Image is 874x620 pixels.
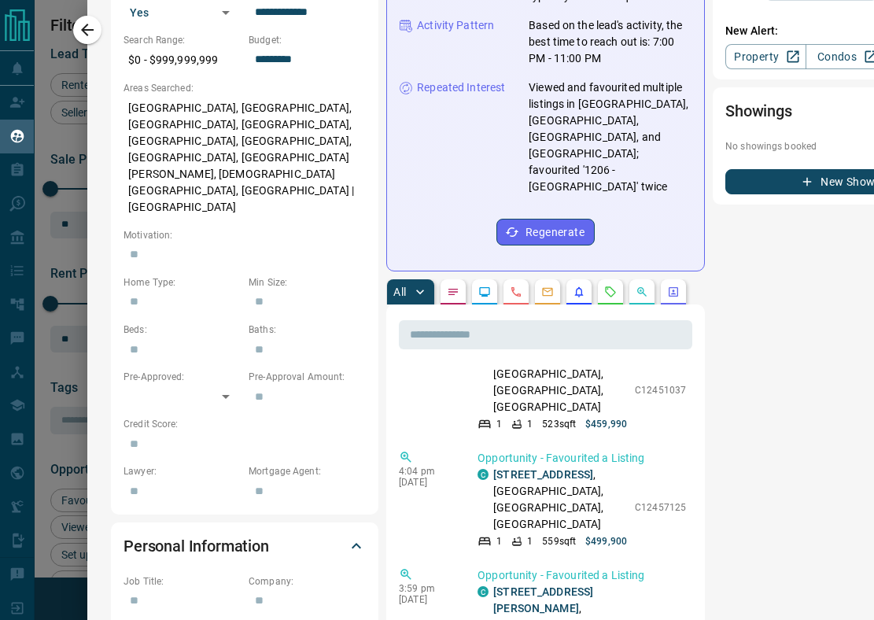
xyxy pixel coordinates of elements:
svg: Requests [604,286,617,298]
p: All [393,286,406,297]
p: Beds: [124,323,241,337]
p: , [GEOGRAPHIC_DATA], [GEOGRAPHIC_DATA], [GEOGRAPHIC_DATA] [493,467,627,533]
svg: Lead Browsing Activity [478,286,491,298]
p: Job Title: [124,574,241,589]
p: C12451037 [635,383,686,397]
p: [DATE] [399,594,454,605]
div: condos.ca [478,469,489,480]
svg: Emails [541,286,554,298]
p: $0 - $999,999,999 [124,47,241,73]
a: Property [725,44,806,69]
p: $459,990 [585,417,627,431]
p: Based on the lead's activity, the best time to reach out is: 7:00 PM - 11:00 PM [529,17,691,67]
p: Activity Pattern [417,17,494,34]
p: 1 [527,417,533,431]
svg: Notes [447,286,459,298]
svg: Opportunities [636,286,648,298]
p: [GEOGRAPHIC_DATA], [GEOGRAPHIC_DATA], [GEOGRAPHIC_DATA], [GEOGRAPHIC_DATA], [GEOGRAPHIC_DATA], [G... [124,95,366,220]
p: Credit Score: [124,417,366,431]
p: 1 [496,417,502,431]
div: condos.ca [478,586,489,597]
div: Personal Information [124,527,366,565]
p: Repeated Interest [417,79,505,96]
p: Areas Searched: [124,81,366,95]
p: $499,900 [585,534,627,548]
p: , [GEOGRAPHIC_DATA], [GEOGRAPHIC_DATA], [GEOGRAPHIC_DATA] [493,349,627,415]
p: Pre-Approved: [124,370,241,384]
p: Home Type: [124,275,241,290]
p: Lawyer: [124,464,241,478]
p: Baths: [249,323,366,337]
svg: Listing Alerts [573,286,585,298]
p: Search Range: [124,33,241,47]
p: C12457125 [635,500,686,515]
svg: Calls [510,286,522,298]
a: [STREET_ADDRESS][PERSON_NAME] [493,585,593,614]
svg: Agent Actions [667,286,680,298]
p: Budget: [249,33,366,47]
p: 4:04 pm [399,466,454,477]
p: 523 sqft [542,417,576,431]
p: 1 [527,534,533,548]
p: 559 sqft [542,534,576,548]
h2: Personal Information [124,533,269,559]
p: Mortgage Agent: [249,464,366,478]
p: [DATE] [399,477,454,488]
p: Motivation: [124,228,366,242]
button: Regenerate [496,219,595,245]
h2: Showings [725,98,792,124]
p: Opportunity - Favourited a Listing [478,450,686,467]
p: 3:59 pm [399,583,454,594]
p: Company: [249,574,366,589]
a: [STREET_ADDRESS] [493,468,593,481]
p: Opportunity - Favourited a Listing [478,567,686,584]
p: 1 [496,534,502,548]
p: Pre-Approval Amount: [249,370,366,384]
p: Viewed and favourited multiple listings in [GEOGRAPHIC_DATA], [GEOGRAPHIC_DATA], [GEOGRAPHIC_DATA... [529,79,691,195]
p: Min Size: [249,275,366,290]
